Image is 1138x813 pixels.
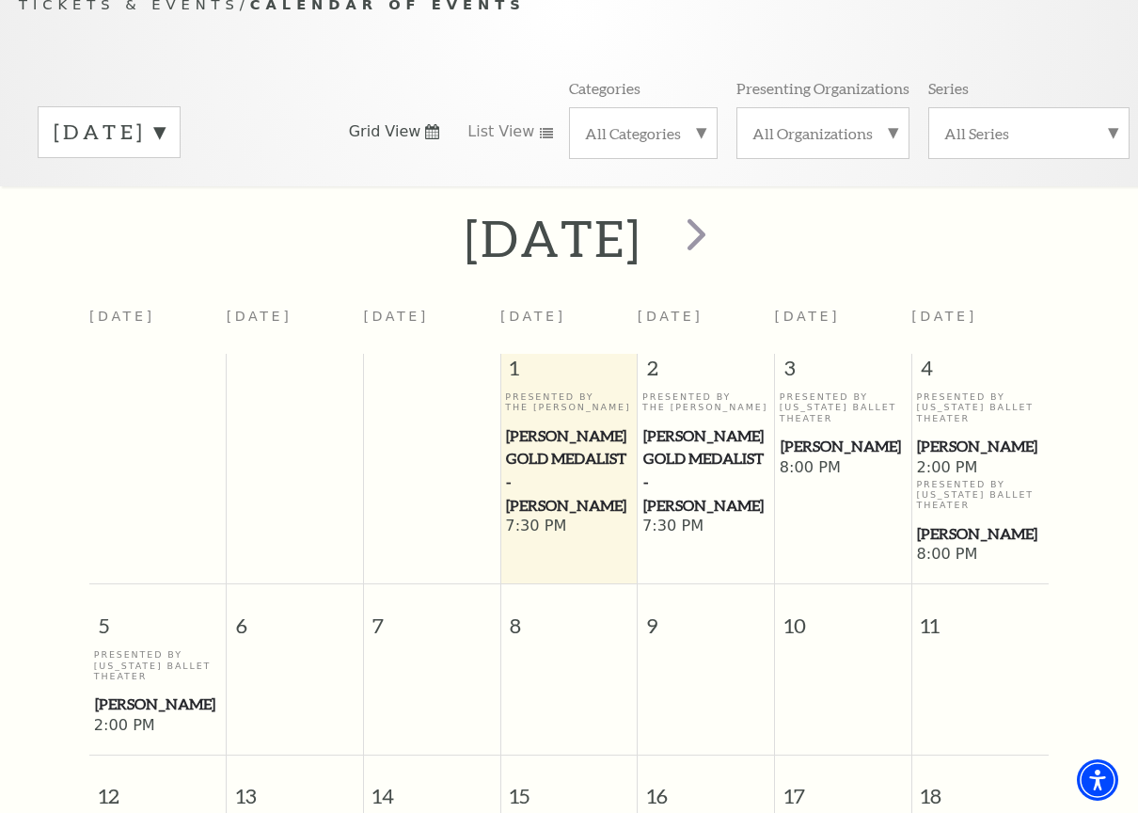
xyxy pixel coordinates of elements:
[54,118,165,147] label: [DATE]
[917,435,1043,458] span: [PERSON_NAME]
[912,584,1049,649] span: 11
[227,584,363,649] span: 6
[500,309,566,324] span: [DATE]
[349,121,421,142] span: Grid View
[736,78,909,98] p: Presenting Organizations
[638,584,774,649] span: 9
[501,584,638,649] span: 8
[1077,759,1118,801] div: Accessibility Menu
[364,584,500,649] span: 7
[643,424,768,518] span: [PERSON_NAME] Gold Medalist - [PERSON_NAME]
[752,123,893,143] label: All Organizations
[89,584,226,649] span: 5
[94,649,222,681] p: Presented By [US_STATE] Ballet Theater
[569,78,640,98] p: Categories
[585,123,702,143] label: All Categories
[780,458,907,479] span: 8:00 PM
[775,584,911,649] span: 10
[916,545,1044,566] span: 8:00 PM
[944,123,1114,143] label: All Series
[467,121,534,142] span: List View
[89,297,227,353] th: [DATE]
[501,354,638,391] span: 1
[94,716,222,737] span: 2:00 PM
[911,309,977,324] span: [DATE]
[775,354,911,391] span: 3
[916,458,1044,479] span: 2:00 PM
[780,391,907,423] p: Presented By [US_STATE] Ballet Theater
[775,309,841,324] span: [DATE]
[95,693,221,716] span: [PERSON_NAME]
[638,309,703,324] span: [DATE]
[642,517,769,537] span: 7:30 PM
[505,391,632,413] p: Presented By The [PERSON_NAME]
[916,479,1044,511] p: Presented By [US_STATE] Ballet Theater
[638,354,774,391] span: 2
[660,204,729,271] button: next
[928,78,969,98] p: Series
[506,424,631,518] span: [PERSON_NAME] Gold Medalist - [PERSON_NAME]
[505,517,632,537] span: 7:30 PM
[227,297,364,353] th: [DATE]
[912,354,1049,391] span: 4
[917,522,1043,546] span: [PERSON_NAME]
[642,391,769,413] p: Presented By The [PERSON_NAME]
[363,297,500,353] th: [DATE]
[781,435,906,458] span: [PERSON_NAME]
[465,208,642,268] h2: [DATE]
[916,391,1044,423] p: Presented By [US_STATE] Ballet Theater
